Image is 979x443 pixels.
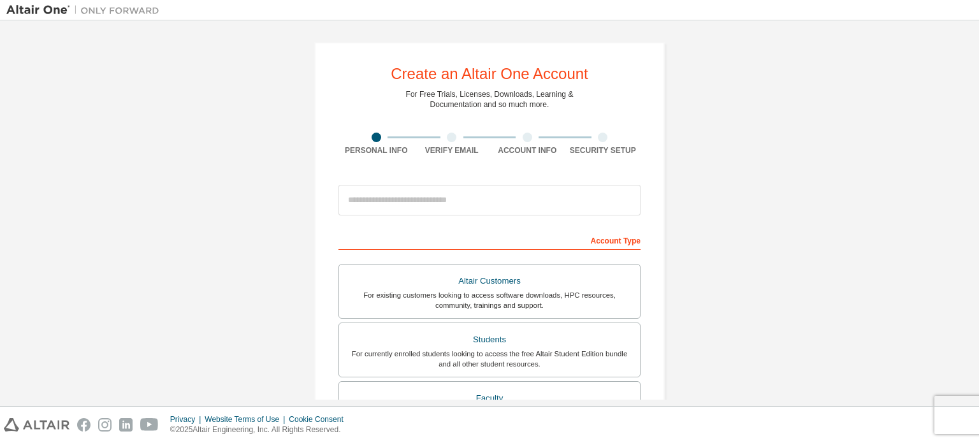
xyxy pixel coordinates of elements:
div: Cookie Consent [289,414,351,425]
div: Students [347,331,632,349]
img: youtube.svg [140,418,159,432]
div: For currently enrolled students looking to access the free Altair Student Edition bundle and all ... [347,349,632,369]
img: Altair One [6,4,166,17]
div: Personal Info [338,145,414,156]
img: altair_logo.svg [4,418,69,432]
div: For Free Trials, Licenses, Downloads, Learning & Documentation and so much more. [406,89,574,110]
div: Faculty [347,389,632,407]
img: linkedin.svg [119,418,133,432]
p: © 2025 Altair Engineering, Inc. All Rights Reserved. [170,425,351,435]
img: facebook.svg [77,418,91,432]
div: Account Type [338,229,641,250]
div: Account Info [489,145,565,156]
img: instagram.svg [98,418,112,432]
div: Verify Email [414,145,490,156]
div: Website Terms of Use [205,414,289,425]
div: Privacy [170,414,205,425]
div: Create an Altair One Account [391,66,588,82]
div: Altair Customers [347,272,632,290]
div: Security Setup [565,145,641,156]
div: For existing customers looking to access software downloads, HPC resources, community, trainings ... [347,290,632,310]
